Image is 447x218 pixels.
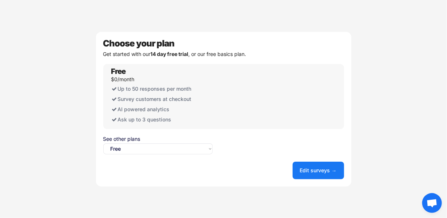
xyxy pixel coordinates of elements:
[111,104,212,114] div: AI powered analytics
[103,136,213,142] div: See other plans
[111,84,212,94] div: Up to 50 responses per month
[293,162,344,179] button: Edit surveys →
[103,39,344,48] div: Choose your plan
[111,94,212,104] div: Survey customers at checkout
[111,77,135,82] div: $0/month
[422,193,442,213] div: Ouvrir le chat
[151,51,189,57] strong: 14 day free trial
[103,52,344,57] div: Get started with our , or our free basics plan.
[111,68,126,75] div: Free
[111,114,212,125] div: Ask up to 3 questions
